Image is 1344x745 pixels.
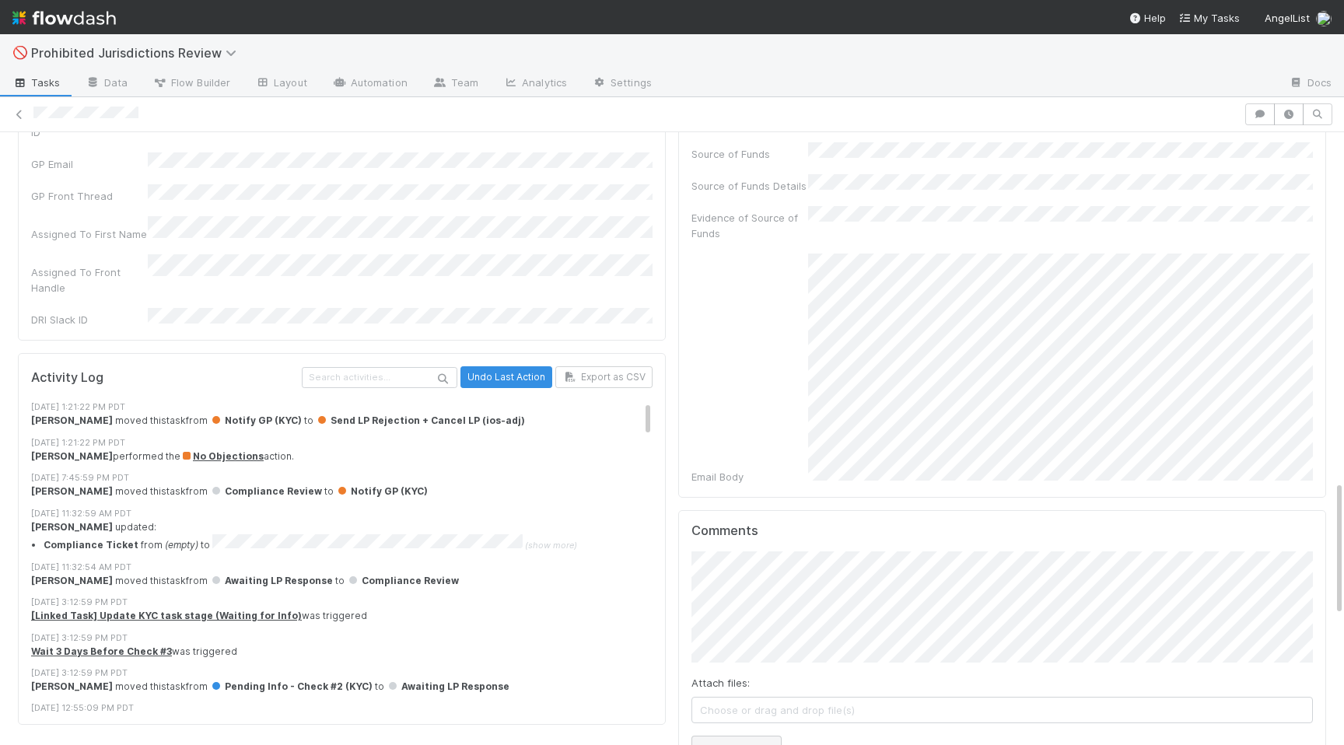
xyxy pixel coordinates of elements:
[165,539,198,551] em: (empty)
[692,698,1312,722] span: Choose or drag and drop file(s)
[31,264,148,296] div: Assigned To Front Handle
[31,645,172,657] a: Wait 3 Days Before Check #3
[1276,72,1344,96] a: Docs
[1316,11,1332,26] img: avatar_ec94f6e9-05c5-4d36-a6c8-d0cea77c3c29.png
[31,610,302,621] a: [Linked Task] Update KYC task stage (Waiting for Info)
[460,366,552,388] button: Undo Last Action
[1178,10,1240,26] a: My Tasks
[12,5,116,31] img: logo-inverted-e16ddd16eac7371096b0.svg
[31,561,653,574] div: [DATE] 11:32:54 AM PDT
[31,485,113,497] strong: [PERSON_NAME]
[210,575,333,586] span: Awaiting LP Response
[210,485,322,497] span: Compliance Review
[31,414,113,426] strong: [PERSON_NAME]
[243,72,320,96] a: Layout
[347,575,459,586] span: Compliance Review
[691,146,808,162] div: Source of Funds
[12,75,61,90] span: Tasks
[31,449,653,463] div: performed the action.
[210,680,373,692] span: Pending Info - Check #2 (KYC)
[12,46,28,59] span: 🚫
[44,534,653,553] summary: Compliance Ticket from (empty) to (show more)
[691,469,808,484] div: Email Body
[31,596,653,609] div: [DATE] 3:12:59 PM PDT
[31,645,653,659] div: was triggered
[140,72,243,96] a: Flow Builder
[31,471,653,484] div: [DATE] 7:45:59 PM PDT
[31,156,148,172] div: GP Email
[302,367,457,388] input: Search activities...
[316,414,525,426] span: Send LP Rejection + Cancel LP (ios-adj)
[691,210,808,241] div: Evidence of Source of Funds
[31,312,148,327] div: DRI Slack ID
[31,450,113,462] strong: [PERSON_NAME]
[31,436,653,449] div: [DATE] 1:21:22 PM PDT
[31,188,148,204] div: GP Front Thread
[31,521,113,533] strong: [PERSON_NAME]
[525,540,577,551] span: (show more)
[420,72,491,96] a: Team
[31,631,653,645] div: [DATE] 3:12:59 PM PDT
[31,609,653,623] div: was triggered
[579,72,664,96] a: Settings
[31,226,148,242] div: Assigned To First Name
[491,72,579,96] a: Analytics
[31,400,653,414] div: [DATE] 1:21:22 PM PDT
[31,701,653,715] div: [DATE] 12:55:09 PM PDT
[387,680,509,692] span: Awaiting LP Response
[210,414,302,426] span: Notify GP (KYC)
[31,520,653,553] div: updated:
[555,366,653,388] button: Export as CSV
[1178,12,1240,24] span: My Tasks
[336,485,428,497] span: Notify GP (KYC)
[73,72,140,96] a: Data
[31,414,653,428] div: moved this task from to
[31,45,244,61] span: Prohibited Jurisdictions Review
[691,178,808,194] div: Source of Funds Details
[1265,12,1310,24] span: AngelList
[320,72,420,96] a: Automation
[180,450,264,462] a: No Objections
[31,666,653,680] div: [DATE] 3:12:59 PM PDT
[691,675,750,691] label: Attach files:
[31,680,113,692] strong: [PERSON_NAME]
[152,75,230,90] span: Flow Builder
[31,507,653,520] div: [DATE] 11:32:59 AM PDT
[31,484,653,498] div: moved this task from to
[691,523,1313,539] h5: Comments
[31,575,113,586] strong: [PERSON_NAME]
[44,539,138,551] strong: Compliance Ticket
[31,370,299,386] h5: Activity Log
[31,680,653,694] div: moved this task from to
[1129,10,1166,26] div: Help
[31,574,653,588] div: moved this task from to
